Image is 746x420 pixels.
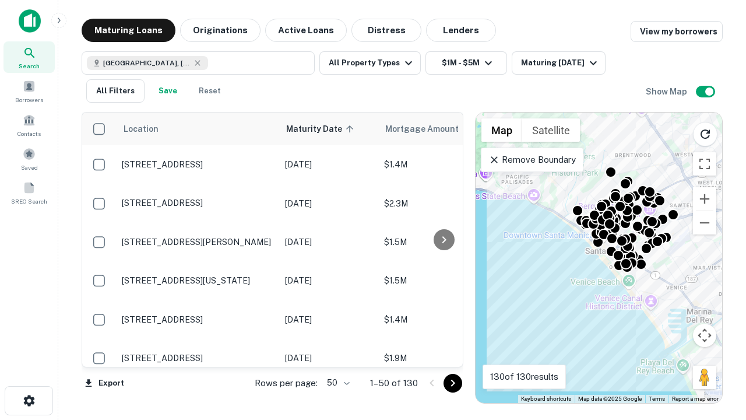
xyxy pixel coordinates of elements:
[15,95,43,104] span: Borrowers
[123,122,159,136] span: Location
[82,51,315,75] button: [GEOGRAPHIC_DATA], [GEOGRAPHIC_DATA], [GEOGRAPHIC_DATA]
[286,122,357,136] span: Maturity Date
[319,51,421,75] button: All Property Types
[180,19,261,42] button: Originations
[649,395,665,402] a: Terms (opens in new tab)
[521,56,600,70] div: Maturing [DATE]
[693,187,716,211] button: Zoom in
[693,324,716,347] button: Map camera controls
[322,374,351,391] div: 50
[444,374,462,393] button: Go to next page
[3,41,55,73] a: Search
[11,197,47,206] span: SREO Search
[82,374,127,392] button: Export
[693,211,716,235] button: Zoom out
[693,152,716,176] button: Toggle fullscreen view
[351,19,421,42] button: Distress
[646,85,689,98] h6: Show Map
[512,51,606,75] button: Maturing [DATE]
[384,236,501,249] p: $1.5M
[82,19,175,42] button: Maturing Loans
[384,197,501,210] p: $2.3M
[3,109,55,141] a: Contacts
[384,158,501,171] p: $1.4M
[285,197,372,210] p: [DATE]
[122,159,273,170] p: [STREET_ADDRESS]
[265,19,347,42] button: Active Loans
[478,388,517,403] img: Google
[490,370,558,384] p: 130 of 130 results
[688,327,746,383] iframe: Chat Widget
[122,353,273,363] p: [STREET_ADDRESS]
[384,313,501,326] p: $1.4M
[693,122,717,146] button: Reload search area
[384,274,501,287] p: $1.5M
[279,113,378,145] th: Maturity Date
[481,118,522,142] button: Show street map
[578,395,642,402] span: Map data ©2025 Google
[103,58,191,68] span: [GEOGRAPHIC_DATA], [GEOGRAPHIC_DATA], [GEOGRAPHIC_DATA]
[116,113,279,145] th: Location
[86,79,145,103] button: All Filters
[285,274,372,287] p: [DATE]
[19,61,40,71] span: Search
[285,313,372,326] p: [DATE]
[521,395,571,403] button: Keyboard shortcuts
[19,9,41,33] img: capitalize-icon.png
[476,113,722,403] div: 0 0
[488,153,575,167] p: Remove Boundary
[285,236,372,249] p: [DATE]
[385,122,474,136] span: Mortgage Amount
[3,75,55,107] a: Borrowers
[3,143,55,174] a: Saved
[255,376,318,390] p: Rows per page:
[378,113,506,145] th: Mortgage Amount
[425,51,507,75] button: $1M - $5M
[285,158,372,171] p: [DATE]
[21,163,38,172] span: Saved
[384,352,501,365] p: $1.9M
[122,275,273,286] p: [STREET_ADDRESS][US_STATE]
[17,129,41,138] span: Contacts
[478,388,517,403] a: Open this area in Google Maps (opens a new window)
[370,376,418,390] p: 1–50 of 130
[122,237,273,247] p: [STREET_ADDRESS][PERSON_NAME]
[191,79,228,103] button: Reset
[122,198,273,208] p: [STREET_ADDRESS]
[285,352,372,365] p: [DATE]
[149,79,186,103] button: Save your search to get updates of matches that match your search criteria.
[672,395,719,402] a: Report a map error
[522,118,580,142] button: Show satellite imagery
[631,21,723,42] a: View my borrowers
[426,19,496,42] button: Lenders
[3,177,55,208] a: SREO Search
[122,314,273,325] p: [STREET_ADDRESS]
